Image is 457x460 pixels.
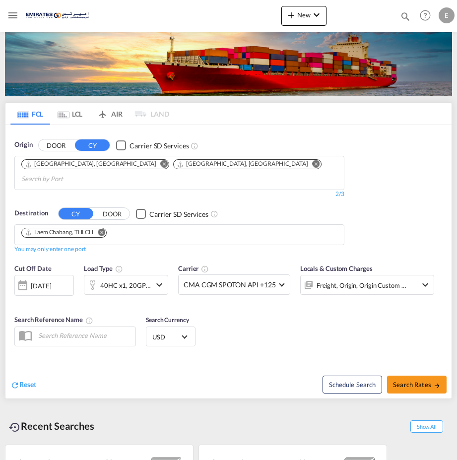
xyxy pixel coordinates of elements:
[14,264,52,272] span: Cut Off Date
[97,108,109,116] md-icon: icon-airplane
[14,245,86,254] div: You may only enter one port
[285,9,297,21] md-icon: icon-plus 400-fg
[393,381,441,389] span: Search Rates
[184,280,276,290] span: CMA CGM SPOTON API +125
[90,103,130,125] md-tab-item: AIR
[116,140,189,150] md-checkbox: Checkbox No Ink
[387,376,447,394] button: Search Ratesicon-arrow-right
[25,160,156,168] div: Abu Dhabi, AEAUH
[146,316,189,324] span: Search Currency
[14,190,344,198] div: 2/3
[25,228,93,237] div: Laem Chabang, THLCH
[100,278,151,292] div: 40HC x1 20GP x1
[149,209,208,219] div: Carrier SD Services
[410,420,443,433] span: Show All
[153,279,165,291] md-icon: icon-chevron-down
[75,139,110,151] button: CY
[201,265,209,273] md-icon: The selected Trucker/Carrierwill be displayed in the rate results If the rates are from another f...
[154,160,169,170] button: Remove
[59,208,93,219] button: CY
[311,9,323,21] md-icon: icon-chevron-down
[285,11,323,19] span: New
[25,228,95,237] div: Press delete to remove this chip.
[177,160,308,168] div: Jebel Ali, AEJEA
[10,103,50,125] md-tab-item: FCL
[136,208,208,219] md-checkbox: Checkbox No Ink
[50,103,90,125] md-tab-item: LCL
[439,7,455,23] div: E
[84,275,168,295] div: 40HC x1 20GP x1icon-chevron-down
[152,332,180,341] span: USD
[91,228,106,238] button: Remove
[210,210,218,218] md-icon: Unchecked: Search for CY (Container Yard) services for all selected carriers.Checked : Search for...
[300,264,373,272] span: Locals & Custom Charges
[191,142,198,150] md-icon: Unchecked: Search for CY (Container Yard) services for all selected carriers.Checked : Search for...
[419,279,431,291] md-icon: icon-chevron-down
[151,329,190,344] md-select: Select Currency: $ USDUnited States Dollar
[14,140,32,150] span: Origin
[85,317,93,325] md-icon: Your search will be saved by the below given name
[434,382,441,389] md-icon: icon-arrow-right
[14,208,48,218] span: Destination
[5,125,452,398] div: OriginDOOR CY Checkbox No InkUnchecked: Search for CY (Container Yard) services for all selected ...
[95,208,130,219] button: DOOR
[84,264,123,272] span: Load Type
[25,160,158,168] div: Press delete to remove this chip.
[9,421,21,433] md-icon: icon-backup-restore
[130,141,189,151] div: Carrier SD Services
[19,380,36,389] span: Reset
[14,295,22,308] md-datepicker: Select
[400,11,411,22] md-icon: icon-magnify
[281,6,326,26] button: icon-plus 400-fgNewicon-chevron-down
[20,225,115,242] md-chips-wrap: Chips container. Use arrow keys to select chips.
[26,4,93,27] img: c67187802a5a11ec94275b5db69a26e6.png
[21,171,116,187] input: Chips input.
[39,140,73,151] button: DOOR
[177,160,310,168] div: Press delete to remove this chip.
[33,328,135,343] input: Search Reference Name
[417,7,434,24] span: Help
[300,275,434,295] div: Freight Origin Origin Custom Destination Destination Custom Factory Stuffingicon-chevron-down
[10,103,169,125] md-pagination-wrapper: Use the left and right arrow keys to navigate between tabs
[178,264,209,272] span: Carrier
[417,7,439,25] div: Help
[20,156,339,187] md-chips-wrap: Chips container. Use arrow keys to select chips.
[5,415,98,437] div: Recent Searches
[10,381,19,390] md-icon: icon-refresh
[306,160,321,170] button: Remove
[317,278,407,292] div: Freight Origin Origin Custom Destination Destination Custom Factory Stuffing
[3,5,23,25] button: Toggle Mobile Navigation
[10,380,36,391] div: icon-refreshReset
[14,316,93,324] span: Search Reference Name
[31,281,51,290] div: [DATE]
[400,11,411,26] div: icon-magnify
[115,265,123,273] md-icon: icon-information-outline
[5,31,452,96] img: LCL+%26+FCL+BACKGROUND.png
[323,376,382,394] button: Note: By default Schedule search will only considerorigin ports, destination ports and cut off da...
[14,275,74,296] div: [DATE]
